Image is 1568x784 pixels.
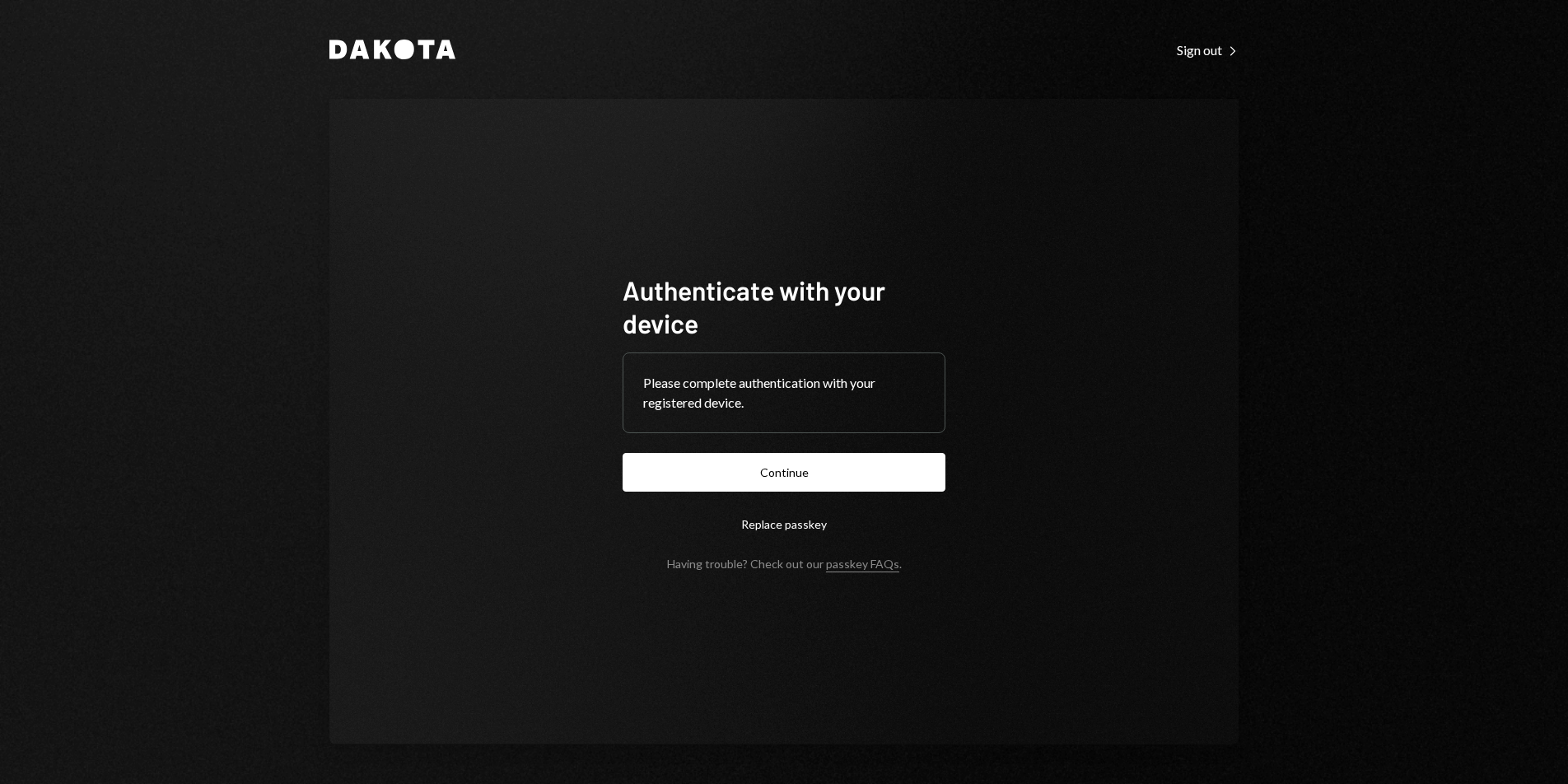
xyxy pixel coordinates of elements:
[1177,42,1239,58] div: Sign out
[623,505,945,544] button: Replace passkey
[667,557,902,571] div: Having trouble? Check out our .
[1177,40,1239,58] a: Sign out
[623,273,945,339] h1: Authenticate with your device
[643,373,925,413] div: Please complete authentication with your registered device.
[826,557,899,572] a: passkey FAQs
[623,453,945,492] button: Continue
